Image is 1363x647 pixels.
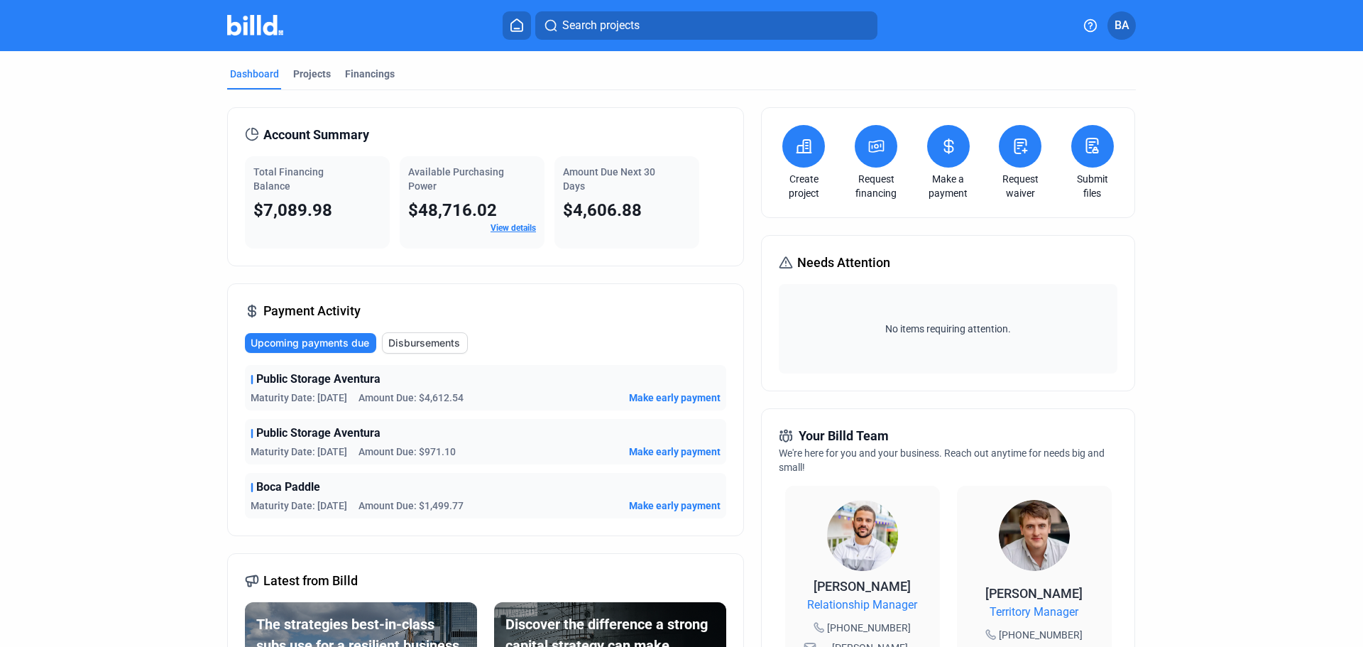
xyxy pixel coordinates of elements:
button: Disbursements [382,332,468,354]
span: Payment Activity [263,301,361,321]
div: Dashboard [230,67,279,81]
span: Amount Due Next 30 Days [563,166,655,192]
span: No items requiring attention. [784,322,1111,336]
span: Search projects [562,17,640,34]
span: Available Purchasing Power [408,166,504,192]
span: $48,716.02 [408,200,497,220]
span: Maturity Date: [DATE] [251,391,347,405]
div: Projects [293,67,331,81]
span: Maturity Date: [DATE] [251,499,347,513]
span: Public Storage Aventura [256,371,381,388]
span: Account Summary [263,125,369,145]
a: Request financing [851,172,901,200]
span: Needs Attention [797,253,890,273]
span: Public Storage Aventura [256,425,381,442]
button: Make early payment [629,445,721,459]
span: [PERSON_NAME] [814,579,911,594]
button: BA [1107,11,1136,40]
img: Billd Company Logo [227,15,283,36]
span: Upcoming payments due [251,336,369,350]
a: Submit files [1068,172,1117,200]
div: Financings [345,67,395,81]
span: Territory Manager [990,604,1078,621]
a: Create project [779,172,828,200]
span: We're here for you and your business. Reach out anytime for needs big and small! [779,447,1105,473]
button: Make early payment [629,391,721,405]
span: $4,606.88 [563,200,642,220]
button: Search projects [535,11,877,40]
a: Request waiver [995,172,1045,200]
span: Disbursements [388,336,460,350]
span: Amount Due: $1,499.77 [358,499,464,513]
span: Amount Due: $971.10 [358,445,456,459]
img: Territory Manager [999,500,1070,571]
img: Relationship Manager [827,500,898,571]
button: Make early payment [629,499,721,513]
span: Your Billd Team [799,426,889,446]
span: [PERSON_NAME] [985,586,1083,601]
span: Maturity Date: [DATE] [251,445,347,459]
button: Upcoming payments due [245,333,376,353]
span: Relationship Manager [807,597,917,614]
span: Latest from Billd [263,571,358,591]
span: Total Financing Balance [253,166,324,192]
span: $7,089.98 [253,200,332,220]
a: Make a payment [924,172,973,200]
span: [PHONE_NUMBER] [999,628,1083,642]
span: Boca Paddle [256,479,320,496]
span: BA [1115,17,1129,34]
span: [PHONE_NUMBER] [827,621,911,635]
a: View details [491,223,536,233]
span: Amount Due: $4,612.54 [358,391,464,405]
